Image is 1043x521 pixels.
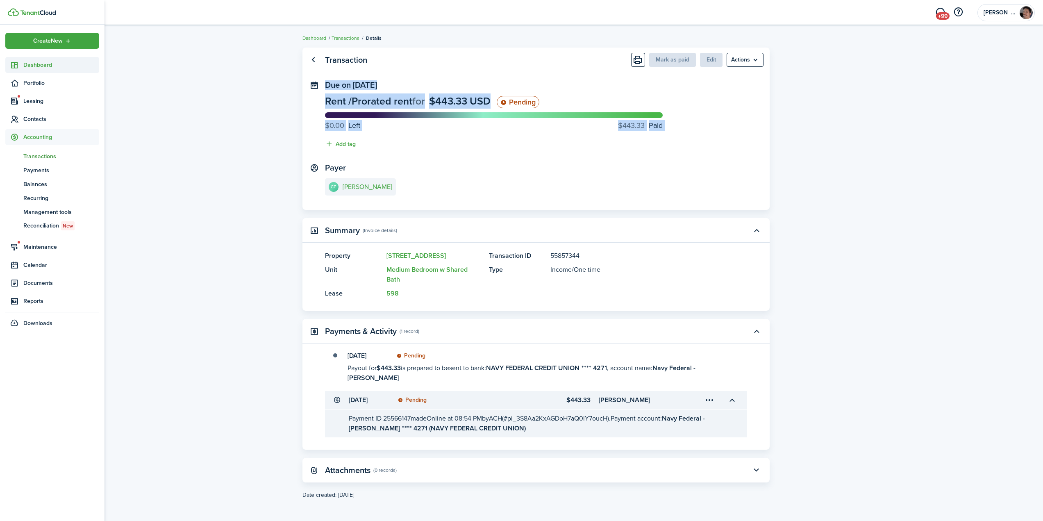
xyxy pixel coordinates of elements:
[386,251,446,260] a: [STREET_ADDRESS]
[325,466,370,475] panel-main-title: Attachments
[23,152,99,161] span: Transactions
[325,289,382,298] panel-main-title: Lease
[373,466,397,474] panel-main-subtitle: (0 records)
[325,226,360,235] panel-main-title: Summary
[574,265,600,274] span: One time
[517,395,590,405] transaction-details-table-item-amount: $443.33
[5,293,99,309] a: Reports
[486,363,579,373] b: NAVY FEDERAL CREDIT UNION
[550,265,572,274] span: Income
[703,393,717,407] button: Open menu
[325,265,382,284] panel-main-title: Unit
[386,289,399,298] a: 598
[348,353,389,359] transaction-details-activity-item-date: [DATE]
[5,191,99,205] a: Recurring
[307,53,320,67] a: Go back
[8,8,19,16] img: TenantCloud
[5,33,99,49] button: Open menu
[386,265,468,284] a: Medium Bedroom w Shared Bath
[325,251,382,261] panel-main-title: Property
[23,115,99,123] span: Contacts
[325,410,747,437] accordion-content: Toggle accordion
[302,251,770,311] panel-main-body: Toggle accordion
[932,2,948,23] a: Messaging
[23,133,99,141] span: Accounting
[343,183,392,191] e-details-info-title: [PERSON_NAME]
[23,261,99,269] span: Calendar
[325,93,412,109] span: Rent / Prorated rent
[951,5,965,19] button: Open resource center
[302,34,326,42] a: Dashboard
[325,79,377,91] span: Due on [DATE]
[402,423,526,433] b: **** 4271 (NAVY FEDERAL CREDIT UNION)
[325,55,367,65] panel-main-title: Transaction
[23,221,99,230] span: Reconciliation
[489,414,502,423] span: ACH
[23,194,99,202] span: Recurring
[23,166,99,175] span: Payments
[599,395,680,405] transaction-details-table-item-client: Chao Zan
[349,414,705,433] transaction-view-payment-description: Payment ID 25566147 made by Payment account:
[750,463,764,477] button: Toggle accordion
[23,208,99,216] span: Management tools
[550,251,723,261] panel-main-description: 55857344
[325,120,344,131] progress-caption-label-value: $0.00
[398,397,427,403] status: Pending
[23,61,99,69] span: Dashboard
[497,96,539,108] status: Pending
[429,93,491,109] span: $443.33 USD
[23,243,99,251] span: Maintenance
[377,363,401,373] b: $443.33
[23,79,99,87] span: Portfolio
[727,53,764,67] menu-btn: Actions
[63,222,73,230] span: New
[349,414,705,433] b: Navy Federal - [PERSON_NAME]
[631,53,645,67] button: Print
[750,223,764,237] button: Toggle accordion
[23,279,99,287] span: Documents
[5,219,99,233] a: ReconciliationNew
[397,353,425,359] status: Pending
[23,319,52,328] span: Downloads
[5,149,99,163] a: Transactions
[727,53,764,67] button: Open menu
[325,139,356,149] button: Add tag
[400,328,419,335] panel-main-subtitle: (1 record)
[348,363,722,383] transaction-details-activity-item-descri: Payout for is prepared to be sent to bank: , account name:
[489,265,546,275] panel-main-title: Type
[332,34,359,42] a: Transactions
[1020,6,1033,19] img: Andy
[363,227,397,234] panel-main-subtitle: (Invoice details)
[550,265,723,275] panel-main-description: /
[502,414,611,423] span: (#pi_3S8Aa2KxAGDoH7aQ0lY7oucH).
[489,251,546,261] panel-main-title: Transaction ID
[302,352,770,450] panel-main-body: Toggle accordion
[5,205,99,219] a: Management tools
[348,363,695,382] b: Navy Federal - [PERSON_NAME]
[750,324,764,338] button: Toggle accordion
[23,180,99,189] span: Balances
[5,163,99,177] a: Payments
[302,491,770,499] created-at: Date created: [DATE]
[5,177,99,191] a: Balances
[325,178,396,196] a: CZ[PERSON_NAME]
[23,297,99,305] span: Reports
[33,38,63,44] span: Create New
[23,97,99,105] span: Leasing
[366,34,382,42] span: Details
[349,395,390,405] transaction-details-table-item-date: [DATE]
[20,10,56,15] img: TenantCloud
[325,163,346,173] panel-main-title: Payer
[325,327,397,336] panel-main-title: Payments & Activity
[329,182,339,192] avatar-text: CZ
[427,414,482,423] span: Online at 08:54 PM
[325,120,360,131] progress-caption-label: Left
[618,120,663,131] progress-caption-label: Paid
[984,10,1016,16] span: Andy
[618,120,645,131] progress-caption-label-value: $443.33
[725,393,739,407] button: Toggle accordion
[5,57,99,73] a: Dashboard
[412,93,425,109] span: for
[936,12,950,20] span: +99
